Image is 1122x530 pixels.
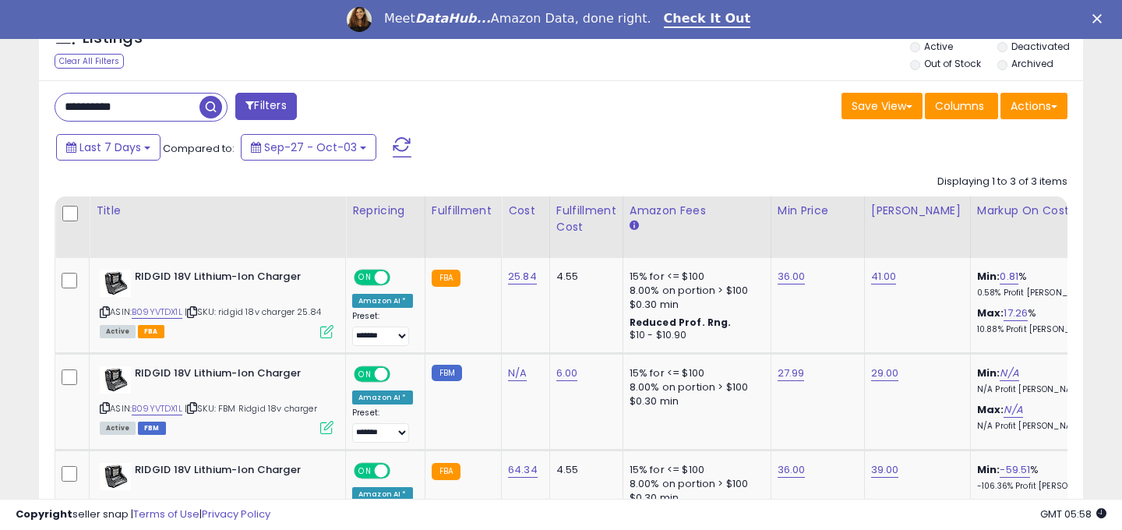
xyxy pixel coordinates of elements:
button: Last 7 Days [56,134,161,161]
a: 36.00 [778,462,806,478]
div: Repricing [352,203,418,219]
a: 27.99 [778,366,805,381]
a: 39.00 [871,462,899,478]
div: Fulfillment [432,203,495,219]
b: Reduced Prof. Rng. [630,316,732,329]
label: Out of Stock [924,57,981,70]
small: FBA [432,463,460,480]
small: FBA [432,270,460,287]
a: 6.00 [556,366,578,381]
img: 41MhZa6vbwL._SL40_.jpg [100,366,131,394]
div: $0.30 min [630,394,759,408]
div: seller snap | | [16,507,270,522]
span: FBA [138,325,164,338]
div: $0.30 min [630,298,759,312]
button: Save View [841,93,923,119]
b: Min: [977,462,1000,477]
span: Last 7 Days [79,140,141,155]
p: 10.88% Profit [PERSON_NAME] [977,324,1106,335]
div: 4.55 [556,270,611,284]
span: Columns [935,98,984,114]
a: B09YVTDX1L [132,306,182,319]
div: Preset: [352,408,413,443]
div: % [977,463,1106,492]
p: 0.58% Profit [PERSON_NAME] [977,288,1106,299]
a: 25.84 [508,269,537,284]
b: RIDGID 18V Lithium-Ion Charger [135,463,324,482]
strong: Copyright [16,507,72,521]
p: -106.36% Profit [PERSON_NAME] [977,481,1106,492]
span: ON [355,271,375,284]
th: The percentage added to the cost of goods (COGS) that forms the calculator for Min & Max prices. [970,196,1118,258]
div: % [977,270,1106,299]
span: 2025-10-11 05:58 GMT [1040,507,1106,521]
a: 0.81 [1000,269,1018,284]
div: Cost [508,203,543,219]
div: % [977,306,1106,335]
span: FBM [138,422,166,435]
div: Fulfillment Cost [556,203,616,235]
div: ASIN: [100,366,333,433]
span: ON [355,367,375,380]
div: Preset: [352,311,413,346]
div: $10 - $10.90 [630,329,759,342]
a: N/A [508,366,527,381]
a: B09YVTDX1L [132,402,182,415]
a: Check It Out [664,11,751,28]
span: | SKU: FBM Ridgid 18v charger [185,402,317,415]
label: Deactivated [1011,40,1070,53]
div: Min Price [778,203,858,219]
button: Actions [1000,93,1067,119]
div: ASIN: [100,270,333,337]
span: OFF [388,367,413,380]
b: Min: [977,269,1000,284]
a: -59.51 [1000,462,1030,478]
b: Max: [977,402,1004,417]
a: N/A [1004,402,1022,418]
div: Displaying 1 to 3 of 3 items [937,175,1067,189]
div: Meet Amazon Data, done right. [384,11,651,26]
i: DataHub... [415,11,491,26]
label: Archived [1011,57,1053,70]
a: 29.00 [871,366,899,381]
button: Filters [235,93,296,120]
div: 15% for <= $100 [630,366,759,380]
span: Sep-27 - Oct-03 [264,140,357,155]
label: Active [924,40,953,53]
span: OFF [388,464,413,477]
img: Profile image for Georgie [347,7,372,32]
a: 64.34 [508,462,538,478]
a: 17.26 [1004,306,1028,321]
img: 41MhZa6vbwL._SL40_.jpg [100,270,131,297]
span: All listings currently available for purchase on Amazon [100,422,136,435]
a: 41.00 [871,269,897,284]
span: OFF [388,271,413,284]
a: Privacy Policy [202,507,270,521]
a: Terms of Use [133,507,199,521]
div: Amazon AI * [352,390,413,405]
p: N/A Profit [PERSON_NAME] [977,421,1106,432]
div: 4.55 [556,463,611,477]
small: FBM [432,365,462,381]
p: N/A Profit [PERSON_NAME] [977,384,1106,395]
a: 36.00 [778,269,806,284]
span: Compared to: [163,141,235,156]
span: | SKU: ridgid 18v charger 25.84 [185,306,321,318]
b: RIDGID 18V Lithium-Ion Charger [135,366,324,385]
div: 15% for <= $100 [630,463,759,477]
img: 41MhZa6vbwL._SL40_.jpg [100,463,131,490]
div: 8.00% on portion > $100 [630,477,759,491]
div: Amazon Fees [630,203,764,219]
small: Amazon Fees. [630,219,639,233]
button: Sep-27 - Oct-03 [241,134,376,161]
b: Min: [977,366,1000,380]
div: Clear All Filters [55,54,124,69]
div: Markup on Cost [977,203,1112,219]
b: RIDGID 18V Lithium-Ion Charger [135,270,324,288]
b: Max: [977,306,1004,320]
button: Columns [925,93,998,119]
a: N/A [1000,366,1018,381]
div: Title [96,203,339,219]
div: [PERSON_NAME] [871,203,964,219]
div: Close [1092,14,1108,23]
